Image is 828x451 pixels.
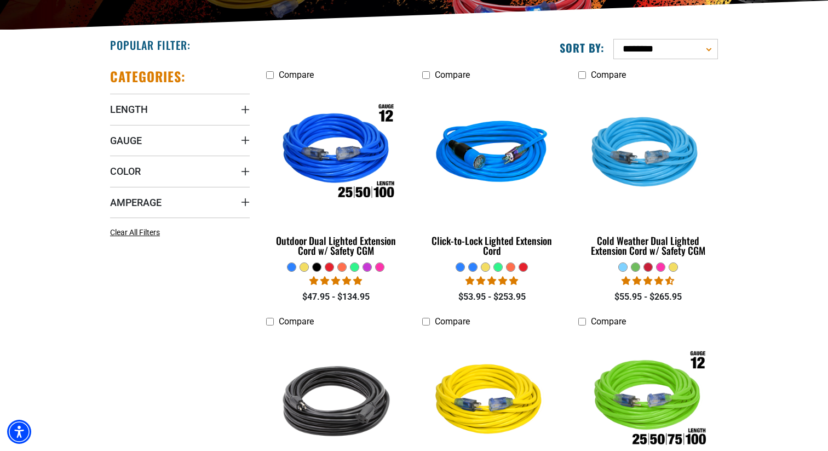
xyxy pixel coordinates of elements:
[110,227,164,238] a: Clear All Filters
[110,125,250,156] summary: Gauge
[266,290,406,304] div: $47.95 - $134.95
[266,236,406,255] div: Outdoor Dual Lighted Extension Cord w/ Safety CGM
[110,196,162,209] span: Amperage
[435,70,470,80] span: Compare
[422,85,562,262] a: blue Click-to-Lock Lighted Extension Cord
[423,91,561,217] img: blue
[110,165,141,178] span: Color
[110,38,191,52] h2: Popular Filter:
[110,134,142,147] span: Gauge
[591,70,626,80] span: Compare
[560,41,605,55] label: Sort by:
[110,228,160,237] span: Clear All Filters
[591,316,626,327] span: Compare
[279,316,314,327] span: Compare
[7,420,31,444] div: Accessibility Menu
[578,290,718,304] div: $55.95 - $265.95
[110,156,250,186] summary: Color
[465,276,518,286] span: 4.87 stars
[579,91,717,217] img: Light Blue
[267,91,405,217] img: Outdoor Dual Lighted Extension Cord w/ Safety CGM
[309,276,362,286] span: 4.82 stars
[578,236,718,255] div: Cold Weather Dual Lighted Extension Cord w/ Safety CGM
[422,236,562,255] div: Click-to-Lock Lighted Extension Cord
[435,316,470,327] span: Compare
[279,70,314,80] span: Compare
[110,68,186,85] h2: Categories:
[110,94,250,124] summary: Length
[422,290,562,304] div: $53.95 - $253.95
[110,103,148,116] span: Length
[578,85,718,262] a: Light Blue Cold Weather Dual Lighted Extension Cord w/ Safety CGM
[110,187,250,218] summary: Amperage
[622,276,674,286] span: 4.62 stars
[266,85,406,262] a: Outdoor Dual Lighted Extension Cord w/ Safety CGM Outdoor Dual Lighted Extension Cord w/ Safety CGM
